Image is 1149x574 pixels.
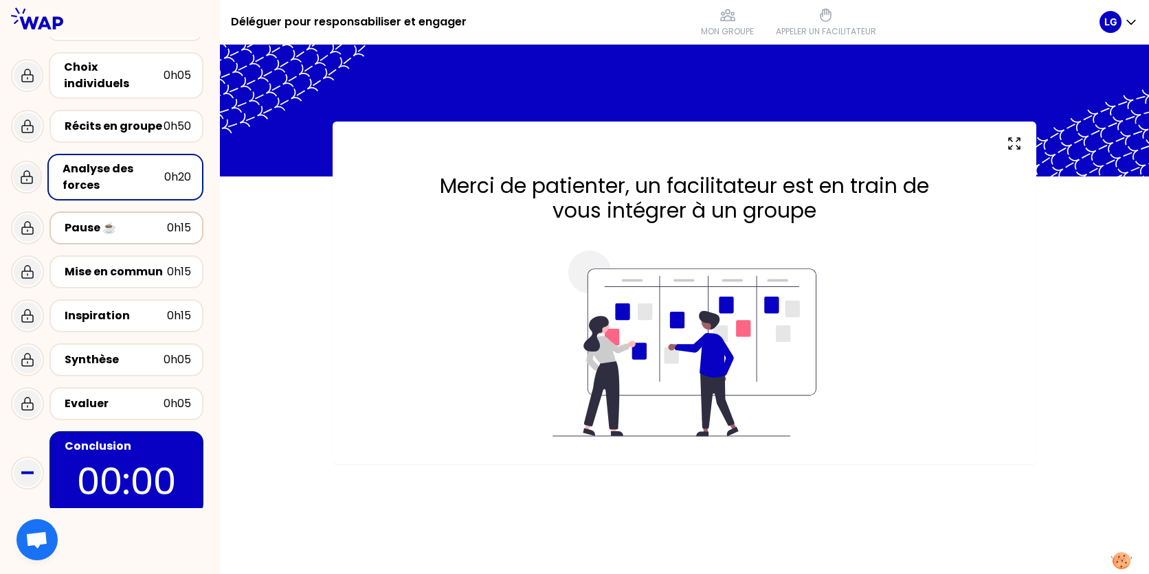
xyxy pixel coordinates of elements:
[164,352,191,368] div: 0h05
[63,161,164,194] div: Analyse des forces
[1104,15,1117,29] p: LG
[776,26,876,37] p: Appeler un facilitateur
[65,264,167,280] div: Mise en commun
[701,26,754,37] p: Mon groupe
[770,1,882,43] button: Appeler un facilitateur
[65,352,164,368] div: Synthèse
[65,118,164,135] div: Récits en groupe
[62,455,191,508] p: 00:00
[65,308,167,324] div: Inspiration
[65,438,191,455] div: Conclusion
[64,59,164,92] div: Choix individuels
[167,308,191,324] div: 0h15
[1100,11,1138,33] button: LG
[167,220,191,236] div: 0h15
[164,67,191,84] div: 0h05
[695,1,759,43] button: Mon groupe
[16,519,58,560] div: Ouvrir le chat
[164,169,191,185] div: 0h20
[164,395,191,412] div: 0h05
[167,264,191,280] div: 0h15
[65,220,167,236] div: Pause ☕️
[360,174,1009,223] h2: Merci de patienter, un facilitateur est en train de vous intégrer à un groupe
[164,118,191,135] div: 0h50
[65,395,164,412] div: Evaluer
